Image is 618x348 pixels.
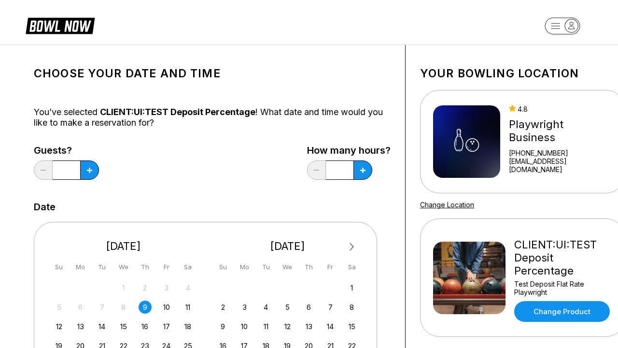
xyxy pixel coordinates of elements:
div: Choose Sunday, November 9th, 2025 [216,320,229,333]
div: Choose Saturday, November 8th, 2025 [345,301,358,314]
div: Not available Wednesday, October 1st, 2025 [117,281,130,294]
div: Test Deposit Flat Rate Playwright [514,280,612,296]
div: Mo [74,261,87,274]
div: Not available Friday, October 3rd, 2025 [160,281,173,294]
div: Choose Tuesday, November 11th, 2025 [259,320,272,333]
div: Sa [345,261,358,274]
div: Choose Wednesday, October 15th, 2025 [117,320,130,333]
div: Mo [238,261,251,274]
div: Tu [259,261,272,274]
div: Tu [96,261,109,274]
div: Choose Friday, November 7th, 2025 [324,301,337,314]
a: Change Location [420,201,474,209]
img: Playwright Business [433,105,500,178]
a: [EMAIL_ADDRESS][DOMAIN_NAME] [509,157,612,174]
div: Not available Monday, October 6th, 2025 [74,301,87,314]
div: Choose Saturday, November 1st, 2025 [345,281,358,294]
div: Not available Tuesday, October 7th, 2025 [96,301,109,314]
div: Choose Sunday, November 2nd, 2025 [216,301,229,314]
label: Guests? [34,145,99,156]
div: Choose Monday, October 13th, 2025 [74,320,87,333]
div: Choose Friday, October 17th, 2025 [160,320,173,333]
div: Choose Thursday, October 16th, 2025 [139,320,152,333]
div: CLIENT:UI:TEST Deposit Percentage [514,238,612,277]
div: Choose Friday, November 14th, 2025 [324,320,337,333]
div: [PHONE_NUMBER] [509,149,612,157]
div: Fr [324,261,337,274]
span: CLIENT:UI:TEST Deposit Percentage [100,107,255,117]
div: Th [139,261,152,274]
div: Su [53,261,66,274]
div: Fr [160,261,173,274]
div: We [281,261,294,274]
label: How many hours? [307,145,391,156]
div: Choose Wednesday, November 5th, 2025 [281,301,294,314]
h1: Choose your Date and time [34,67,391,80]
div: Playwright Business [509,118,612,144]
div: Choose Tuesday, October 14th, 2025 [96,320,109,333]
div: [DATE] [49,240,198,253]
div: Choose Thursday, October 9th, 2025 [139,301,152,314]
label: Date [34,202,56,212]
div: Choose Monday, November 3rd, 2025 [238,301,251,314]
div: Not available Saturday, October 4th, 2025 [182,281,195,294]
button: Next Month [344,239,360,255]
div: We [117,261,130,274]
div: Choose Saturday, November 15th, 2025 [345,320,358,333]
div: Choose Saturday, October 18th, 2025 [182,320,195,333]
div: Choose Saturday, October 11th, 2025 [182,301,195,314]
div: Choose Tuesday, November 4th, 2025 [259,301,272,314]
div: [DATE] [213,240,363,253]
div: Choose Sunday, October 12th, 2025 [53,320,66,333]
a: Change Product [514,301,610,322]
div: Choose Wednesday, November 12th, 2025 [281,320,294,333]
div: You’ve selected ! What date and time would you like to make a reservation for? [34,107,391,128]
div: Choose Monday, November 10th, 2025 [238,320,251,333]
div: Not available Wednesday, October 8th, 2025 [117,301,130,314]
div: Choose Friday, October 10th, 2025 [160,301,173,314]
div: Choose Thursday, November 6th, 2025 [302,301,315,314]
div: 4.8 [509,105,612,113]
div: Sa [182,261,195,274]
img: CLIENT:UI:TEST Deposit Percentage [433,242,506,314]
div: Choose Thursday, November 13th, 2025 [302,320,315,333]
div: Not available Thursday, October 2nd, 2025 [139,281,152,294]
div: Not available Sunday, October 5th, 2025 [53,301,66,314]
div: Su [216,261,229,274]
div: Th [302,261,315,274]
